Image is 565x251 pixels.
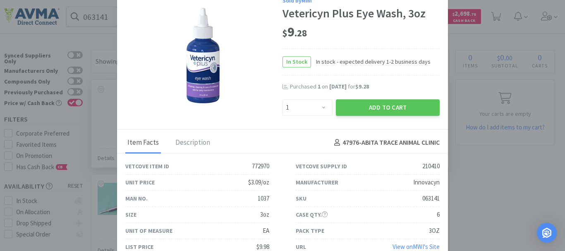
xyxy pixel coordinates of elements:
[248,177,269,187] div: $3.09/oz
[296,162,347,171] div: Vetcove Supply ID
[329,83,347,90] span: [DATE]
[125,210,136,219] div: Size
[177,2,231,110] img: 0951b3b67644404180faf91882a8e6e3_210410.png
[125,133,161,153] div: Item Facts
[260,210,269,220] div: 3oz
[125,162,169,171] div: Vetcove Item ID
[318,83,321,90] span: 1
[296,194,306,203] div: SKU
[296,210,328,219] div: Case Qty.
[336,99,440,116] button: Add to Cart
[296,178,338,187] div: Manufacturer
[258,194,269,203] div: 1037
[290,83,440,91] div: Purchased on for
[422,161,440,171] div: 210410
[252,161,269,171] div: 772970
[413,177,440,187] div: Innovacyn
[294,28,307,39] span: . 28
[393,243,440,251] a: View onMWI's Site
[282,24,307,41] span: 9
[282,7,440,21] div: Vetericyn Plus Eye Wash, 3oz
[331,138,440,148] h4: 47976 - ABITA TRACE ANIMAL CLINIC
[429,226,440,236] div: 3OZ
[263,226,269,236] div: EA
[173,133,212,153] div: Description
[437,210,440,220] div: 6
[537,223,557,243] div: Open Intercom Messenger
[283,57,311,67] span: In Stock
[282,28,287,39] span: $
[311,57,431,67] span: In stock - expected delivery 1-2 business days
[125,178,155,187] div: Unit Price
[125,194,148,203] div: Man No.
[125,226,172,235] div: Unit of Measure
[422,194,440,203] div: 063141
[296,226,324,235] div: Pack Type
[355,83,369,90] span: $9.28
